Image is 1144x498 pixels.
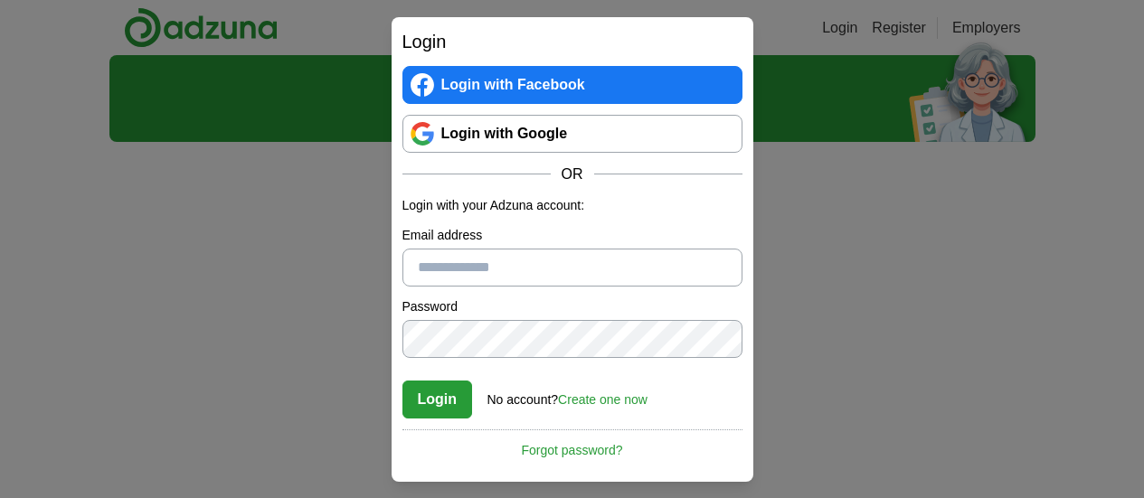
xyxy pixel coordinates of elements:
p: Login with your Adzuna account: [402,196,742,215]
div: No account? [487,380,648,409]
h2: Login [402,28,742,55]
label: Password [402,297,742,316]
label: Email address [402,226,742,245]
button: Login [402,381,473,418]
a: Login with Google [402,115,742,153]
a: Forgot password? [402,429,742,460]
span: OR [551,164,594,185]
a: Login with Facebook [402,66,742,104]
a: Create one now [558,392,648,407]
